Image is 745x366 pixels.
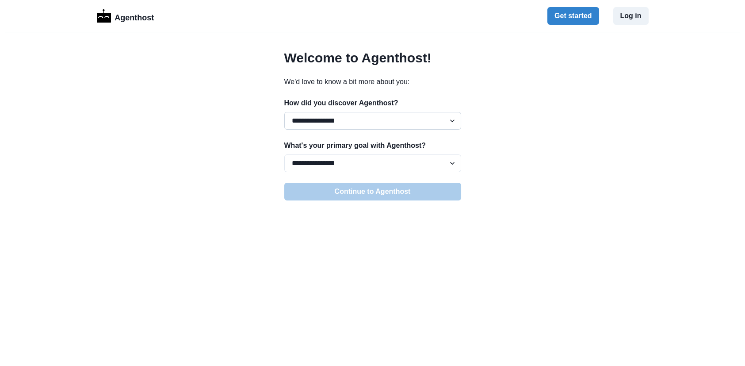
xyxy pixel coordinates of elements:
button: Continue to Agenthost [284,183,461,200]
a: LogoAgenthost [97,8,154,24]
h2: Welcome to Agenthost! [284,50,461,66]
p: We'd love to know a bit more about you: [284,77,461,87]
p: How did you discover Agenthost? [284,98,461,108]
p: What's your primary goal with Agenthost? [284,140,461,151]
button: Log in [613,7,649,25]
img: Logo [97,9,111,23]
p: Agenthost [115,8,154,24]
button: Get started [547,7,599,25]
